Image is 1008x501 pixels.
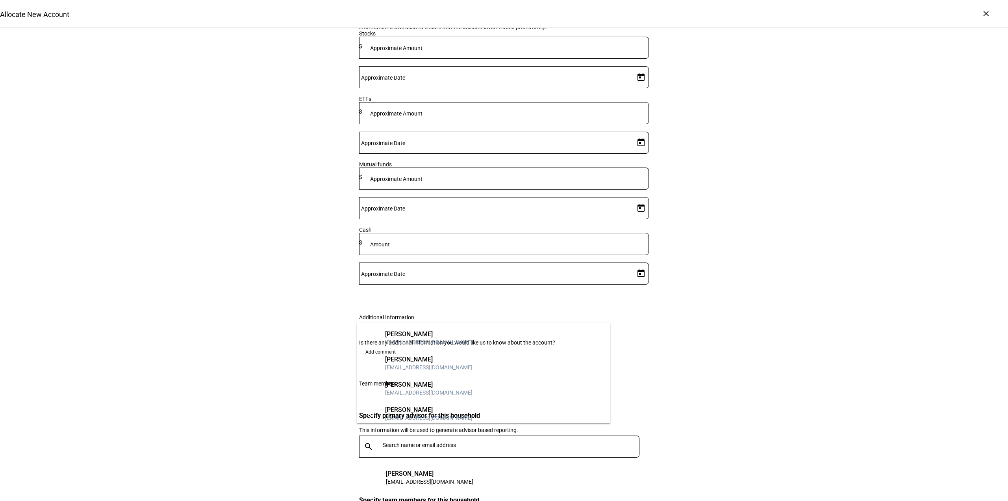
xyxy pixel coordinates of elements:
[359,43,362,49] span: $
[359,227,649,233] div: Cash
[359,174,362,180] span: $
[363,406,379,422] div: AL
[359,314,414,320] div: Additional Information
[385,414,472,422] div: [EMAIL_ADDRESS][DOMAIN_NAME]
[980,7,992,20] div: ×
[633,200,649,216] button: Open calendar
[363,356,379,371] div: AH
[361,205,405,212] mat-label: Approximate Date
[385,381,472,389] div: [PERSON_NAME]
[633,266,649,281] button: Open calendar
[359,108,362,115] span: $
[385,389,472,397] div: [EMAIL_ADDRESS][DOMAIN_NAME]
[385,356,472,363] div: [PERSON_NAME]
[363,381,379,397] div: AK
[385,406,472,414] div: [PERSON_NAME]
[359,239,362,246] span: $
[364,470,380,486] div: DK
[386,478,473,486] div: [EMAIL_ADDRESS][DOMAIN_NAME]
[370,45,422,51] mat-label: Approximate Amount
[383,442,643,448] input: Search name or email address
[363,330,379,346] div: AB
[370,176,422,182] mat-label: Approximate Amount
[370,241,390,248] mat-label: Amount
[361,140,405,146] mat-label: Approximate Date
[385,338,472,346] div: [EMAIL_ADDRESS][DOMAIN_NAME]
[385,330,472,338] div: [PERSON_NAME]
[359,96,649,102] div: ETFs
[359,442,378,451] mat-icon: search
[633,135,649,151] button: Open calendar
[359,161,649,168] div: Mutual funds
[361,74,405,81] mat-label: Approximate Date
[385,363,472,371] div: [EMAIL_ADDRESS][DOMAIN_NAME]
[361,271,405,277] mat-label: Approximate Date
[633,69,649,85] button: Open calendar
[359,426,649,434] div: This information will be used to generate advisor based reporting.
[386,470,473,478] div: [PERSON_NAME]
[370,110,422,117] mat-label: Approximate Amount
[359,30,649,37] div: Stocks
